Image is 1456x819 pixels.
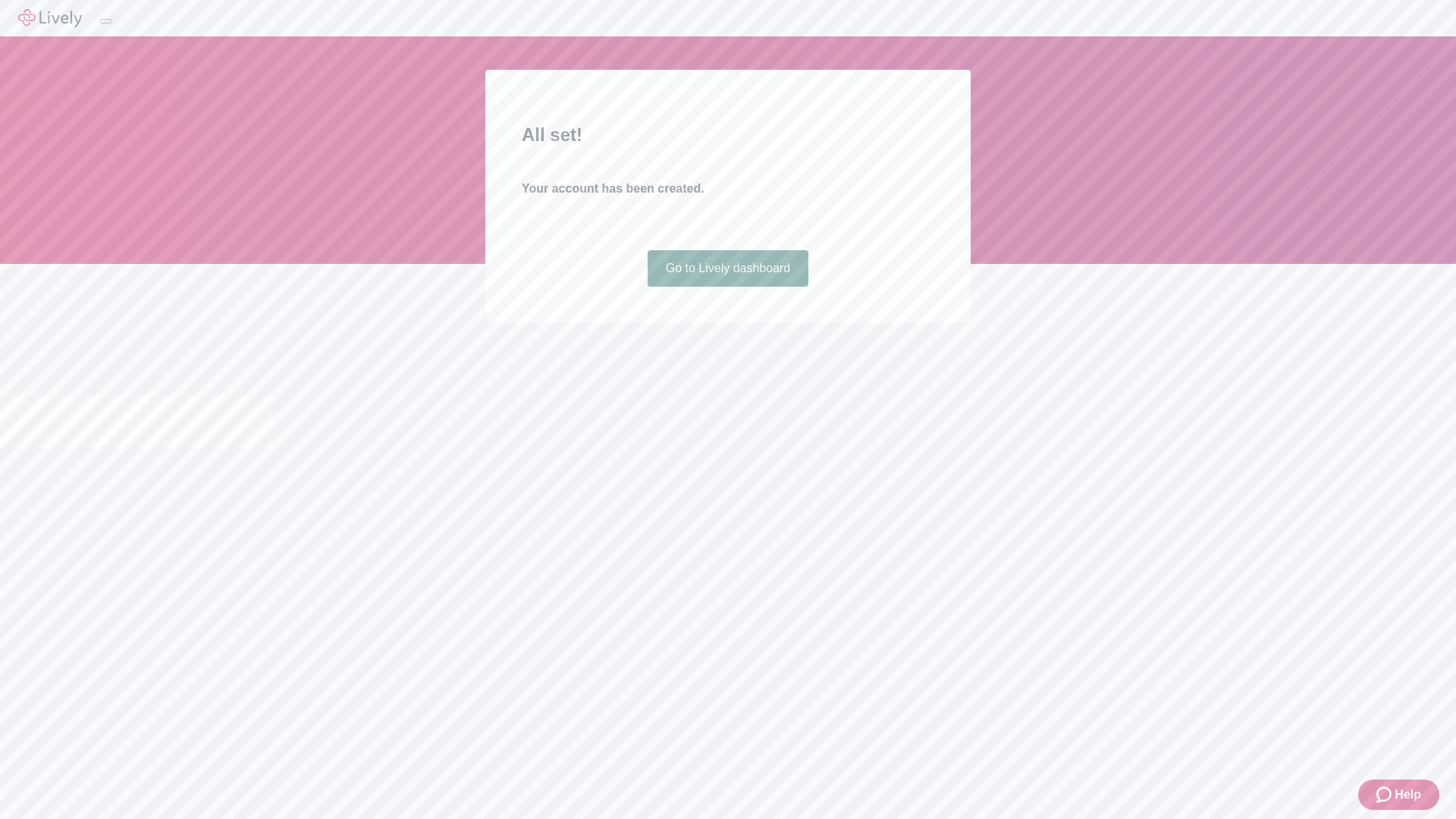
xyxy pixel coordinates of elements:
[1376,786,1395,804] svg: Zendesk support icon
[18,9,82,27] img: Lively
[1358,780,1439,810] button: Zendesk support iconHelp
[522,180,934,198] h4: Your account has been created.
[648,250,809,287] a: Go to Lively dashboard
[522,121,934,149] h2: All set!
[100,19,112,24] button: Log out
[1395,786,1421,804] span: Help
